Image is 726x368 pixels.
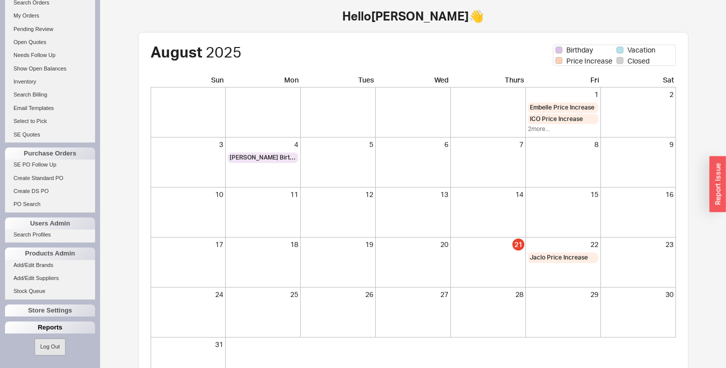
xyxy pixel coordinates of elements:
a: Search Profiles [5,229,95,240]
div: Reports [5,321,95,333]
div: 2 [603,89,673,99]
a: Inventory [5,76,95,87]
a: My Orders [5,10,95,21]
div: 27 [378,289,448,299]
div: 29 [528,289,598,299]
button: Log Out [35,338,65,355]
div: 31 [153,339,223,349]
span: Needs Follow Up [14,52,56,58]
div: 13 [378,189,448,199]
span: Jaclo Price Increase [530,253,588,262]
div: 5 [303,139,373,149]
div: 2 more... [528,125,598,133]
div: 20 [378,239,448,249]
a: Open Quotes [5,37,95,47]
div: 3 [153,139,223,149]
div: Store Settings [5,304,95,316]
a: Add/Edit Brands [5,260,95,270]
div: 10 [153,189,223,199]
span: August [151,42,202,61]
div: Products Admin [5,247,95,259]
div: 19 [303,239,373,249]
div: 8 [528,139,598,149]
div: 26 [303,289,373,299]
div: 22 [528,239,598,249]
div: 4 [228,139,298,149]
div: Sun [151,75,226,87]
a: PO Search [5,199,95,209]
div: 23 [603,239,673,249]
div: Sat [601,75,676,87]
div: 28 [453,289,523,299]
div: 30 [603,289,673,299]
span: Embelle Price Increase [530,103,594,112]
div: Fri [526,75,601,87]
a: Pending Review [5,24,95,34]
a: Show Open Balances [5,63,95,74]
div: Tues [301,75,376,87]
span: Birthday [566,45,593,55]
a: SE PO Follow Up [5,159,95,170]
a: SE Quotes [5,129,95,140]
a: Select to Pick [5,116,95,126]
span: Price Increase [566,56,612,66]
a: Create Standard PO [5,173,95,183]
span: ICO Price Increase [530,115,583,123]
a: Needs Follow Up [5,50,95,60]
a: Stock Queue [5,286,95,296]
span: Pending Review [14,26,54,32]
div: 24 [153,289,223,299]
div: 11 [228,189,298,199]
div: 15 [528,189,598,199]
div: Wed [376,75,451,87]
a: Add/Edit Suppliers [5,273,95,283]
div: 12 [303,189,373,199]
div: 14 [453,189,523,199]
div: 6 [378,139,448,149]
a: Email Templates [5,103,95,113]
div: 18 [228,239,298,249]
div: Mon [226,75,301,87]
a: Create DS PO [5,186,95,196]
div: 1 [528,89,598,99]
div: 21 [512,238,524,250]
div: Users Admin [5,217,95,229]
div: 7 [453,139,523,149]
span: Closed [627,56,649,66]
a: Search Billing [5,89,95,100]
span: 2025 [206,42,242,61]
div: 16 [603,189,673,199]
div: 25 [228,289,298,299]
span: [PERSON_NAME] Birthday [230,153,296,162]
div: Purchase Orders [5,147,95,159]
span: Vacation [627,45,655,55]
div: 17 [153,239,223,249]
div: 9 [603,139,673,149]
h1: Hello [PERSON_NAME] 👋 [110,10,716,22]
div: Thurs [451,75,526,87]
